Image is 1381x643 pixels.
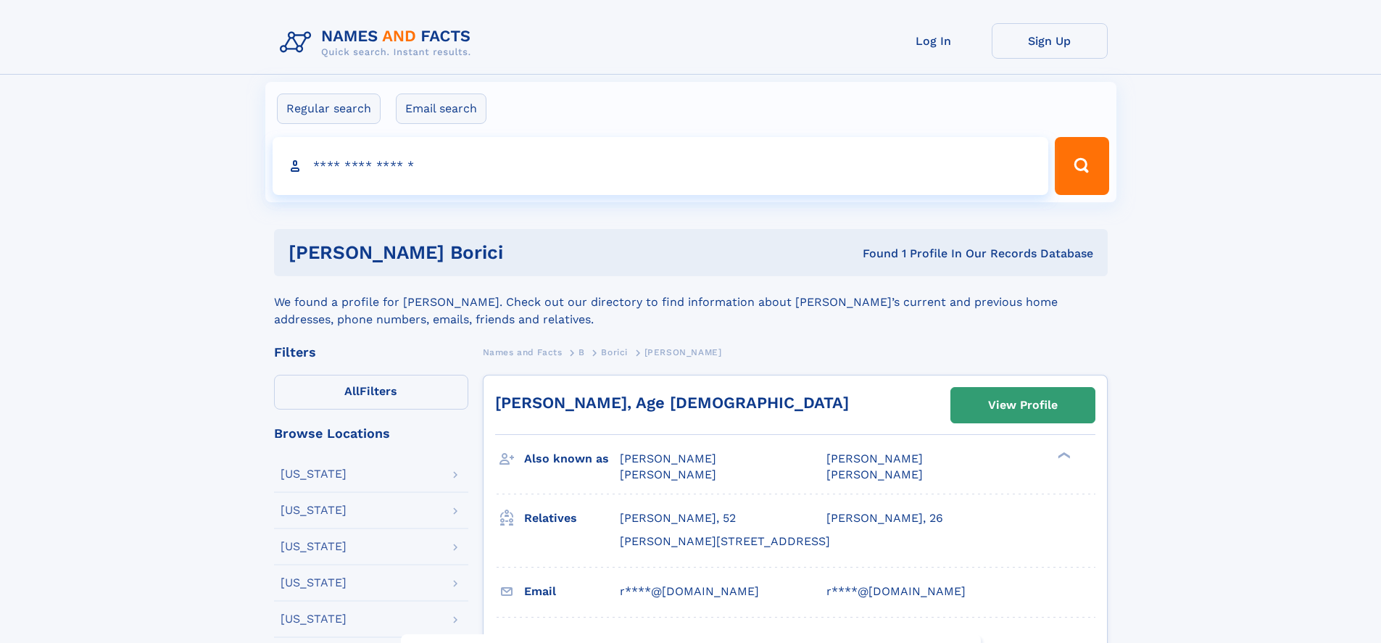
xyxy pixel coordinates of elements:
[524,506,620,531] h3: Relatives
[289,244,683,262] h1: [PERSON_NAME] borici
[620,452,716,465] span: [PERSON_NAME]
[620,468,716,481] span: [PERSON_NAME]
[273,137,1049,195] input: search input
[274,276,1108,328] div: We found a profile for [PERSON_NAME]. Check out our directory to find information about [PERSON_N...
[644,347,722,357] span: [PERSON_NAME]
[1055,137,1108,195] button: Search Button
[601,347,628,357] span: Borici
[396,94,486,124] label: Email search
[524,579,620,604] h3: Email
[274,346,468,359] div: Filters
[281,505,347,516] div: [US_STATE]
[1054,451,1071,460] div: ❯
[578,343,585,361] a: B
[601,343,628,361] a: Borici
[826,452,923,465] span: [PERSON_NAME]
[988,389,1058,422] div: View Profile
[826,468,923,481] span: [PERSON_NAME]
[876,23,992,59] a: Log In
[274,375,468,410] label: Filters
[281,613,347,625] div: [US_STATE]
[826,510,943,526] a: [PERSON_NAME], 26
[281,541,347,552] div: [US_STATE]
[683,246,1093,262] div: Found 1 Profile In Our Records Database
[274,23,483,62] img: Logo Names and Facts
[495,394,849,412] a: [PERSON_NAME], Age [DEMOGRAPHIC_DATA]
[274,427,468,440] div: Browse Locations
[524,447,620,471] h3: Also known as
[344,384,360,398] span: All
[951,388,1095,423] a: View Profile
[277,94,381,124] label: Regular search
[992,23,1108,59] a: Sign Up
[281,577,347,589] div: [US_STATE]
[620,534,830,549] a: [PERSON_NAME][STREET_ADDRESS]
[620,510,736,526] a: [PERSON_NAME], 52
[578,347,585,357] span: B
[281,468,347,480] div: [US_STATE]
[483,343,563,361] a: Names and Facts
